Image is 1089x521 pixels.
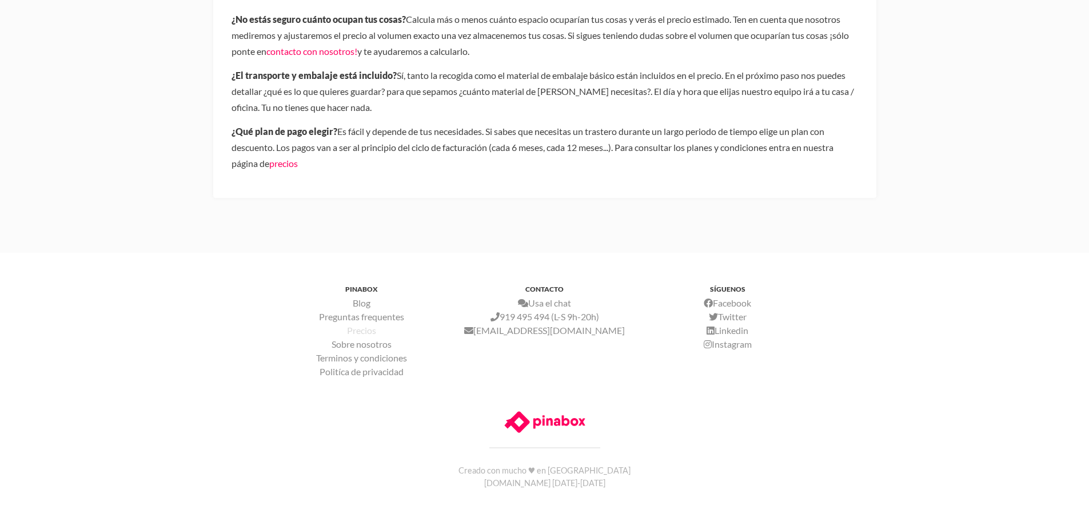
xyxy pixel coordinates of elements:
h3: SÍGUENOS [636,285,819,293]
a: Twitter [709,311,747,322]
b: ¿No estás seguro cuánto ocupan tus cosas? [232,14,406,25]
a: Linkedin [707,325,748,336]
p: Sí, tanto la recogida como el material de embalaje básico están incluidos en el precio. En el pró... [232,67,858,116]
a: Blog [353,297,370,308]
a: Instagram [704,339,752,349]
p: Calcula más o menos cuánto espacio ocuparían tus cosas y verás el precio estimado. Ten en cuenta ... [232,11,858,59]
b: ¿El transporte y embalaje está incluido? [232,70,397,81]
a: contacto con nosotros! [266,46,357,57]
a: Precios [347,325,376,336]
h3: CONTACTO [453,285,636,293]
p: Es fácil y depende de tus necesidades. Si sabes que necesitas un trastero durante un largo period... [232,124,858,172]
p: [DOMAIN_NAME] [DATE]-[DATE] [401,477,689,490]
iframe: Chat Widget [883,375,1089,521]
a: Terminos y condiciones [316,352,407,363]
a: precios [269,158,298,169]
b: ¿Qué plan de pago elegir? [232,126,337,137]
a: Facebook [704,297,751,308]
a: Politíca de privacidad [320,366,404,377]
a: Usa el chat [518,297,571,308]
a: Sobre nosotros [332,339,392,349]
h3: PINABOX [270,285,453,293]
a: Preguntas frequentes [319,311,404,322]
p: Creado con mucho ♥ en [GEOGRAPHIC_DATA] [401,464,689,477]
a: 919 495 494 (L-S 9h-20h) [490,311,599,322]
a: [EMAIL_ADDRESS][DOMAIN_NAME] [464,325,625,336]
